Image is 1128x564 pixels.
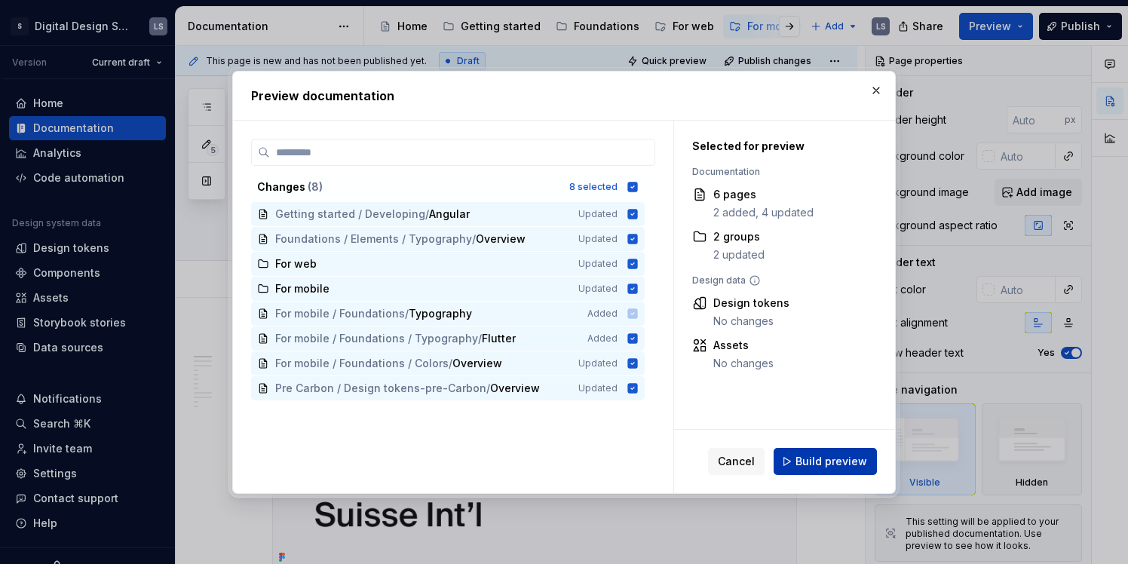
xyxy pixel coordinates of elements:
span: / [472,231,476,247]
span: Overview [476,231,526,247]
span: / [449,356,452,371]
div: Changes [257,179,560,195]
span: / [425,207,429,222]
span: Updated [578,382,618,394]
div: 2 groups [713,229,765,244]
div: 8 selected [569,181,618,193]
span: Overview [490,381,540,396]
span: / [478,331,482,346]
span: Overview [452,356,502,371]
div: Design tokens [713,296,789,311]
span: Angular [429,207,470,222]
span: For mobile [275,281,330,296]
span: / [486,381,490,396]
div: 6 pages [713,187,814,202]
h2: Preview documentation [251,87,877,105]
div: 2 added, 4 updated [713,205,814,220]
div: Selected for preview [692,139,869,154]
span: Updated [578,357,618,369]
span: Foundations / Elements / Typography [275,231,472,247]
div: No changes [713,356,774,371]
span: Flutter [482,331,516,346]
span: Updated [578,283,618,295]
span: Updated [578,258,618,270]
span: Updated [578,208,618,220]
span: For web [275,256,317,271]
div: 2 updated [713,247,765,262]
span: Pre Carbon / Design tokens-pre-Carbon [275,381,486,396]
span: For mobile / Foundations / Colors [275,356,449,371]
span: For mobile / Foundations / Typography [275,331,478,346]
div: Assets [713,338,774,353]
div: Documentation [692,166,869,178]
span: Build preview [795,454,867,469]
span: Updated [578,233,618,245]
span: Getting started / Developing [275,207,425,222]
span: ( 8 ) [308,180,323,193]
div: Design data [692,274,869,287]
button: Cancel [708,448,765,475]
button: Build preview [774,448,877,475]
span: Added [587,333,618,345]
span: Cancel [718,454,755,469]
div: No changes [713,314,789,329]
